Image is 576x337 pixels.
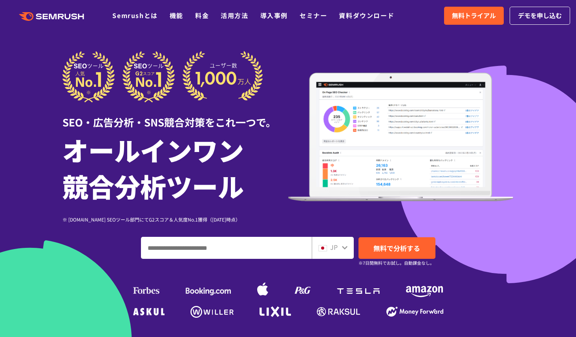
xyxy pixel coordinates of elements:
[62,103,288,130] div: SEO・広告分析・SNS競合対策をこれ一つで。
[195,11,209,20] a: 料金
[510,7,570,25] a: デモを申し込む
[444,7,504,25] a: 無料トライアル
[358,237,435,259] a: 無料で分析する
[141,237,311,258] input: ドメイン、キーワードまたはURLを入力してください
[373,243,420,253] span: 無料で分析する
[112,11,157,20] a: Semrushとは
[62,216,288,223] div: ※ [DOMAIN_NAME] SEOツール部門にてG2スコア＆人気度No.1獲得（[DATE]時点）
[452,11,496,21] span: 無料トライアル
[518,11,562,21] span: デモを申し込む
[358,259,434,267] small: ※7日間無料でお試し。自動課金なし。
[221,11,248,20] a: 活用方法
[62,132,288,204] h1: オールインワン 競合分析ツール
[260,11,288,20] a: 導入事例
[170,11,183,20] a: 機能
[330,242,338,252] span: JP
[339,11,394,20] a: 資料ダウンロード
[300,11,327,20] a: セミナー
